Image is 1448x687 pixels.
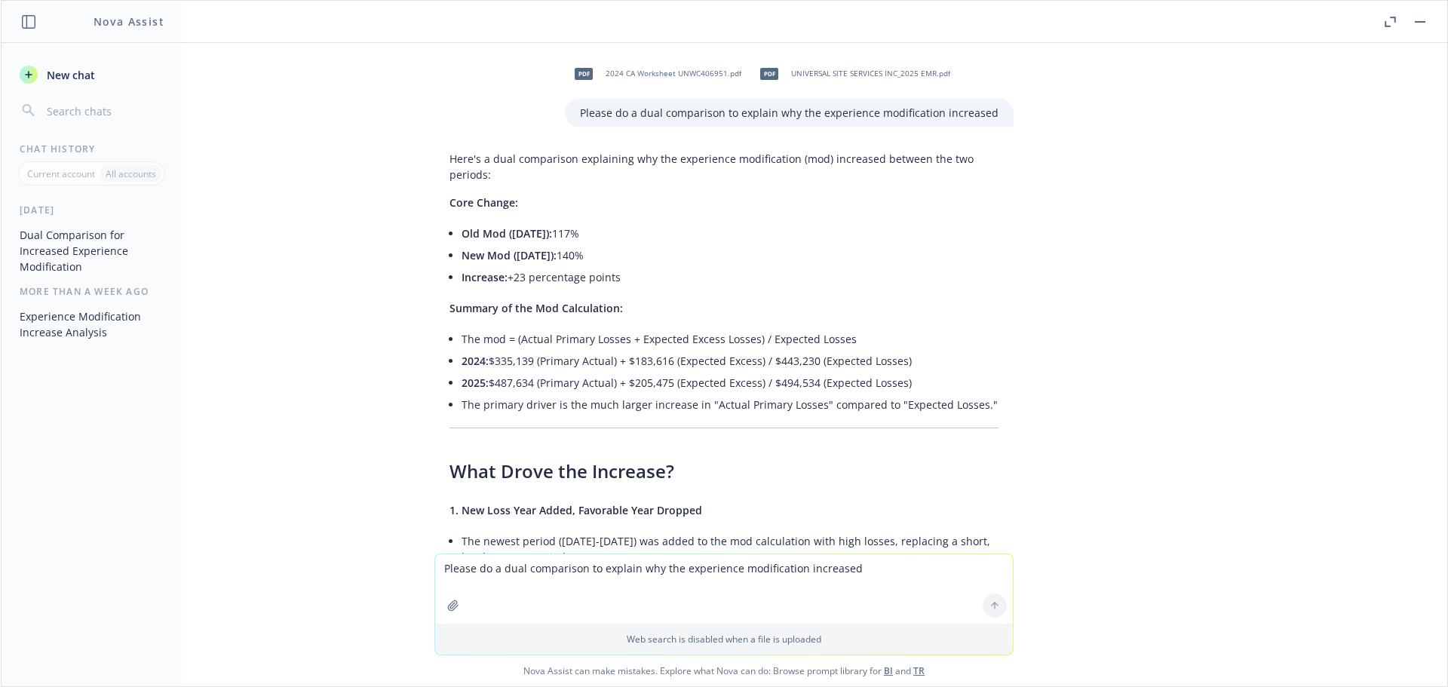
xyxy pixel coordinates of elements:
span: pdf [760,68,778,79]
h1: Nova Assist [94,14,164,29]
p: Please do a dual comparison to explain why the experience modification increased [580,105,999,121]
span: 2025: [462,376,489,390]
span: UNIVERSAL SITE SERVICES INC_2025 EMR.pdf [791,69,950,78]
p: All accounts [106,167,156,180]
li: +23 percentage points [462,266,999,288]
li: The newest period ([DATE]-[DATE]) was added to the mod calculation with high losses, replacing a ... [462,530,999,633]
span: pdf [575,68,593,79]
span: Old Mod ([DATE]): [462,226,552,241]
div: pdfUNIVERSAL SITE SERVICES INC_2025 EMR.pdf [750,55,953,93]
span: New Mod ([DATE]): [462,248,557,262]
li: $335,139 (Primary Actual) + $183,616 (Expected Excess) / $443,230 (Expected Losses) [462,350,999,372]
button: Experience Modification Increase Analysis [14,304,170,345]
span: Core Change: [449,195,518,210]
div: Chat History [2,143,182,155]
li: 140% [462,244,999,266]
span: Nova Assist can make mistakes. Explore what Nova can do: Browse prompt library for and [7,655,1441,686]
li: The primary driver is the much larger increase in "Actual Primary Losses" compared to "Expected L... [462,394,999,416]
button: Dual Comparison for Increased Experience Modification [14,222,170,279]
input: Search chats [44,100,164,121]
span: Summary of the Mod Calculation: [449,301,623,315]
span: New chat [44,67,95,83]
a: TR [913,664,925,677]
p: Current account [27,167,95,180]
li: 117% [462,222,999,244]
h3: What Drove the Increase? [449,459,999,484]
div: pdf2024 CA Worksheet UNWC406951.pdf [565,55,744,93]
p: Web search is disabled when a file is uploaded [444,633,1004,646]
div: More than a week ago [2,285,182,298]
span: 1. New Loss Year Added, Favorable Year Dropped [449,503,702,517]
button: New chat [14,61,170,88]
li: The mod = (Actual Primary Losses + Expected Excess Losses) / Expected Losses [462,328,999,350]
p: Here's a dual comparison explaining why the experience modification (mod) increased between the t... [449,151,999,182]
span: Increase: [462,270,508,284]
span: 2024 CA Worksheet UNWC406951.pdf [606,69,741,78]
a: BI [884,664,893,677]
li: $487,634 (Primary Actual) + $205,475 (Expected Excess) / $494,534 (Expected Losses) [462,372,999,394]
span: 2024: [462,354,489,368]
div: [DATE] [2,204,182,216]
